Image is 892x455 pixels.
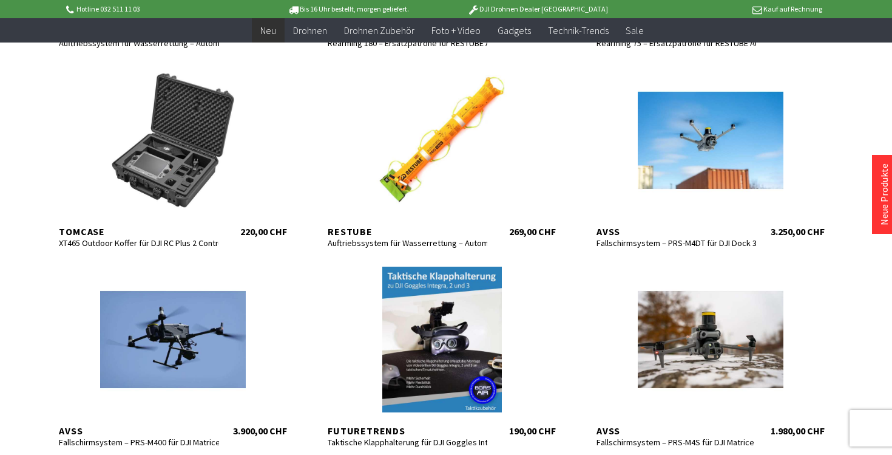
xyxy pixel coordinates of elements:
div: Taktische Klapphalterung für DJI Goggles Integra, 2 und 3 [328,437,487,448]
a: TomCase XT465 Outdoor Koffer für DJI RC Plus 2 Controller 220,00 CHF [47,67,299,238]
div: Fallschirmsystem – PRS-M4S für DJI Matrice 4 Series [596,437,756,448]
div: Fallschirmsystem – PRS-M4DT für DJI Dock 3 [596,238,756,248]
div: Rearming 180 – Ersatzpatrone für RESTUBE Automatic PRO [328,38,487,49]
div: Auftriebssystem für Wasserrettung – Automatic 75 [59,38,218,49]
div: Fallschirmsystem – PRS-M400 für DJI Matrice 400 [59,437,218,448]
div: 3.900,00 CHF [233,425,287,437]
a: Foto + Video [423,18,489,43]
a: Sale [617,18,652,43]
a: Drohnen [285,18,336,43]
a: Futuretrends Taktische Klapphalterung für DJI Goggles Integra, 2 und 3 190,00 CHF [316,267,568,437]
div: 3.250,00 CHF [771,225,825,238]
span: Drohnen [293,24,327,36]
a: AVSS Fallschirmsystem – PRS-M4DT für DJI Dock 3 3.250,00 CHF [584,67,837,238]
a: Drohnen Zubehör [336,18,423,43]
span: Technik-Trends [548,24,609,36]
div: XT465 Outdoor Koffer für DJI RC Plus 2 Controller [59,238,218,248]
a: Gadgets [489,18,539,43]
a: Neue Produkte [878,163,890,225]
span: Gadgets [498,24,531,36]
a: Neu [252,18,285,43]
p: Hotline 032 511 11 03 [64,2,253,16]
a: AVSS Fallschirmsystem – PRS-M400 für DJI Matrice 400 3.900,00 CHF [47,267,299,437]
a: Restube Auftriebssystem für Wasserrettung – Automatic 180 269,00 CHF [316,67,568,238]
div: AVSS [59,425,218,437]
div: TomCase [59,225,218,238]
div: 269,00 CHF [509,225,556,238]
a: Technik-Trends [539,18,617,43]
span: Neu [260,24,276,36]
div: Futuretrends [328,425,487,437]
div: 190,00 CHF [509,425,556,437]
div: 1.980,00 CHF [771,425,825,437]
p: Bis 16 Uhr bestellt, morgen geliefert. [253,2,442,16]
span: Sale [626,24,644,36]
div: 220,00 CHF [240,225,287,238]
p: DJI Drohnen Dealer [GEOGRAPHIC_DATA] [443,2,632,16]
div: Auftriebssystem für Wasserrettung – Automatic 180 [328,238,487,248]
a: AVSS Fallschirmsystem – PRS-M4S für DJI Matrice 4 Series 1.980,00 CHF [584,267,837,437]
p: Kauf auf Rechnung [632,2,822,16]
div: Restube [328,225,487,238]
div: AVSS [596,425,756,437]
span: Drohnen Zubehör [344,24,414,36]
span: Foto + Video [431,24,481,36]
div: AVSS [596,225,756,238]
div: Rearming 75 – Ersatzpatrone für RESTUBE Automatic 75 [596,38,756,49]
